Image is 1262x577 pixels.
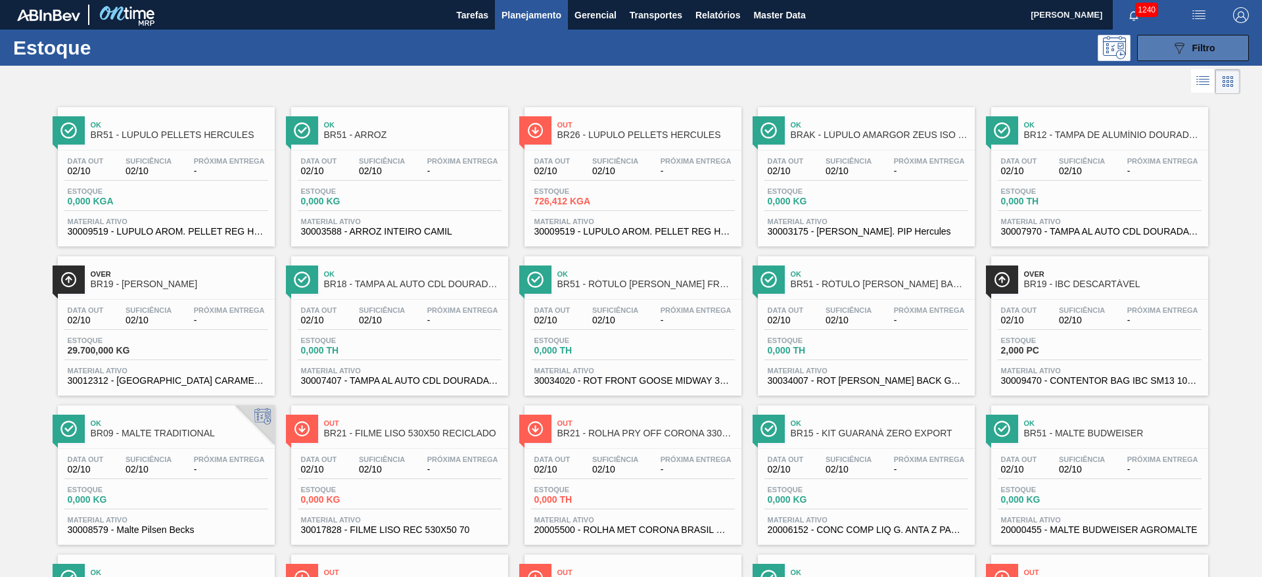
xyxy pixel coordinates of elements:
span: Ok [1024,419,1202,427]
a: ÍconeOkBR51 - LÚPULO PELLETS HERCULESData out02/10Suficiência02/10Próxima Entrega-Estoque0,000 KG... [48,97,281,246]
span: Data out [301,455,337,463]
span: Suficiência [126,157,172,165]
a: ÍconeOkBR51 - ARROZData out02/10Suficiência02/10Próxima Entrega-Estoque0,000 KGMaterial ativo3000... [281,97,515,246]
span: - [1127,465,1198,474]
span: Suficiência [126,306,172,314]
span: Suficiência [592,306,638,314]
span: 726,412 KGA [534,196,626,206]
span: Data out [768,157,804,165]
span: BR12 - TAMPA DE ALUMÍNIO DOURADA CANPACK CDL [1024,130,1202,140]
span: - [194,465,265,474]
span: 02/10 [592,166,638,176]
span: - [894,166,965,176]
span: Estoque [1001,486,1093,494]
span: 02/10 [1059,465,1105,474]
span: Master Data [753,7,805,23]
span: Over [1024,270,1202,278]
span: 30009519 - LUPULO AROM. PELLET REG HERCULES [534,227,732,237]
span: 02/10 [301,166,337,176]
span: Data out [534,306,571,314]
span: BRAK - LÚPULO AMARGOR ZEUS ISO T90 [791,130,968,140]
span: 30034007 - ROT BOPP BACK GOOSE MID 355ML N25 [768,376,965,386]
span: 02/10 [301,315,337,325]
span: Tarefas [456,7,488,23]
span: - [427,315,498,325]
span: Estoque [301,486,393,494]
span: 02/10 [126,315,172,325]
span: 0,000 TH [301,346,393,356]
span: Material ativo [534,516,732,524]
span: Ok [1024,121,1202,129]
span: - [1127,315,1198,325]
img: Ícone [60,122,77,139]
img: Ícone [527,122,544,139]
span: 20000455 - MALTE BUDWEISER AGROMALTE [1001,525,1198,535]
img: userActions [1191,7,1207,23]
span: BR19 - MALTE CORONA [91,279,268,289]
span: Data out [301,157,337,165]
a: ÍconeOkBRAK - LÚPULO AMARGOR ZEUS ISO T90Data out02/10Suficiência02/10Próxima Entrega-Estoque0,00... [748,97,981,246]
span: 0,000 KGA [68,196,160,206]
span: 02/10 [1001,166,1037,176]
div: Visão em Lista [1191,69,1215,94]
span: Ok [91,121,268,129]
a: ÍconeOkBR12 - TAMPA DE ALUMÍNIO DOURADA CANPACK CDLData out02/10Suficiência02/10Próxima Entrega-E... [981,97,1215,246]
img: Ícone [527,421,544,437]
span: Data out [534,157,571,165]
span: Material ativo [768,516,965,524]
span: Data out [68,306,104,314]
span: BR51 - RÓTULO BOPP BACK GOOSE MIDWAY 355ML [791,279,968,289]
span: Próxima Entrega [1127,157,1198,165]
span: Material ativo [768,218,965,225]
span: 02/10 [826,315,872,325]
div: Visão em Cards [1215,69,1240,94]
span: Suficiência [359,306,405,314]
span: 02/10 [301,465,337,474]
span: Estoque [534,336,626,344]
span: Planejamento [502,7,561,23]
span: 0,000 TH [534,346,626,356]
span: - [894,465,965,474]
span: Próxima Entrega [1127,455,1198,463]
span: 02/10 [592,315,638,325]
span: 20006152 - CONC COMP LIQ G. ANTA Z PARTE A FE1431.2 [768,525,965,535]
span: Ok [324,121,502,129]
span: 02/10 [68,166,104,176]
span: BR26 - LÚPULO PELLETS HERCULES [557,130,735,140]
span: Transportes [630,7,682,23]
h1: Estoque [13,40,210,55]
span: Suficiência [1059,306,1105,314]
span: - [194,166,265,176]
span: Over [91,270,268,278]
span: Data out [68,157,104,165]
span: Data out [768,455,804,463]
a: ÍconeOverBR19 - [PERSON_NAME]Data out02/10Suficiência02/10Próxima Entrega-Estoque29.700,000 KGMat... [48,246,281,396]
span: 30012312 - MALTA CARAMELO DE BOORTMALT BIG BAG [68,376,265,386]
span: Relatórios [695,7,740,23]
span: Material ativo [301,367,498,375]
span: Material ativo [68,218,265,225]
span: Ok [791,121,968,129]
span: 02/10 [592,465,638,474]
img: Ícone [994,271,1010,288]
span: Ok [324,270,502,278]
span: - [427,166,498,176]
span: BR21 - FILME LISO 530X50 RECICLADO [324,428,502,438]
a: ÍconeOkBR51 - RÓTULO [PERSON_NAME] FRONT GOOSE MIDWAY 355MLData out02/10Suficiência02/10Próxima E... [515,246,748,396]
span: Próxima Entrega [661,455,732,463]
span: Estoque [68,486,160,494]
span: 0,000 TH [768,346,860,356]
span: Estoque [1001,187,1093,195]
span: 02/10 [359,315,405,325]
span: 0,000 TH [1001,196,1093,206]
span: Data out [301,306,337,314]
span: Data out [1001,455,1037,463]
img: Logout [1233,7,1249,23]
span: - [194,315,265,325]
span: 02/10 [1059,166,1105,176]
a: ÍconeOkBR15 - KIT GUARANÁ ZERO EXPORTData out02/10Suficiência02/10Próxima Entrega-Estoque0,000 KG... [748,396,981,545]
span: Próxima Entrega [194,306,265,314]
span: Estoque [534,187,626,195]
span: 0,000 KG [1001,495,1093,505]
span: Próxima Entrega [894,306,965,314]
